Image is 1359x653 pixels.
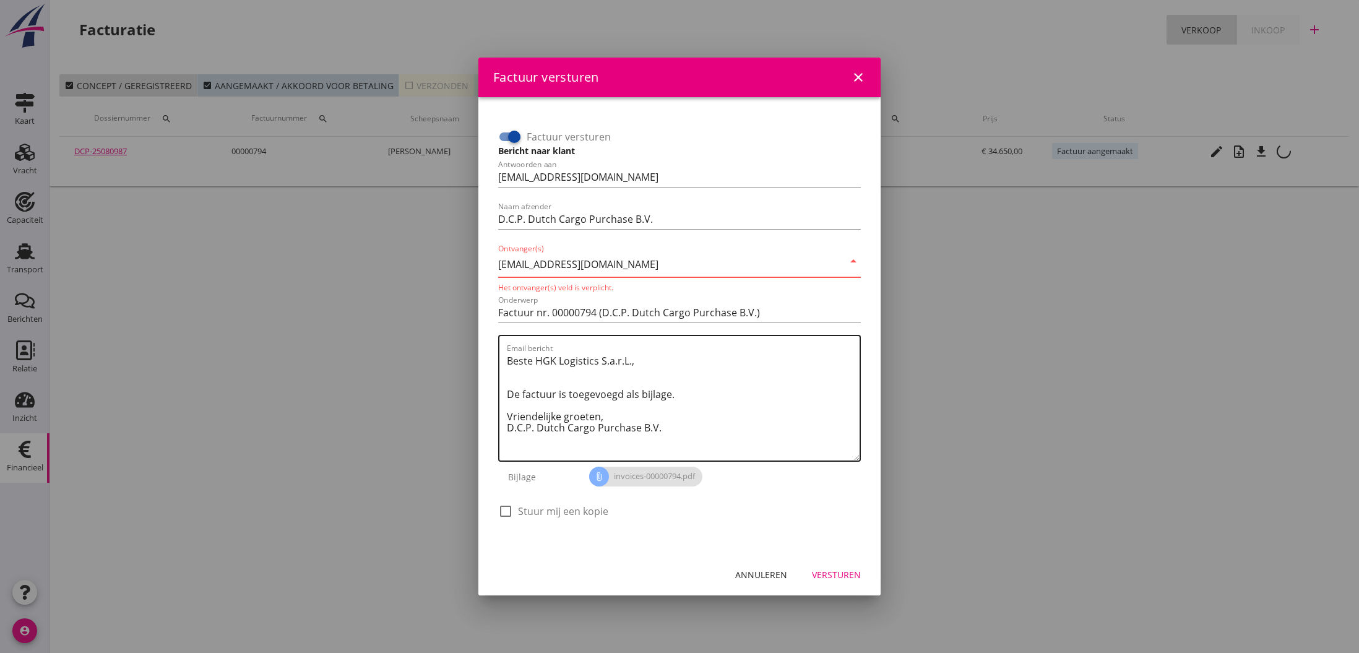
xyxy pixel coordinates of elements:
label: Factuur versturen [527,131,611,143]
button: Annuleren [725,563,797,586]
input: Naam afzender [498,209,861,229]
label: Stuur mij een kopie [518,505,608,517]
div: Bijlage [498,462,589,491]
span: invoices-00000794.pdf [589,467,702,487]
button: Versturen [802,563,871,586]
input: Antwoorden aan [498,167,861,187]
i: close [851,70,866,85]
div: Het ontvanger(s) veld is verplicht. [498,282,861,293]
h3: Bericht naar klant [498,144,861,157]
textarea: Email bericht [507,351,860,461]
input: Onderwerp [498,303,861,322]
i: attach_file [589,467,609,487]
div: Annuleren [735,568,787,581]
div: Versturen [812,568,861,581]
i: arrow_drop_down [846,254,861,269]
input: Ontvanger(s) [498,254,843,274]
div: Factuur versturen [493,68,599,87]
